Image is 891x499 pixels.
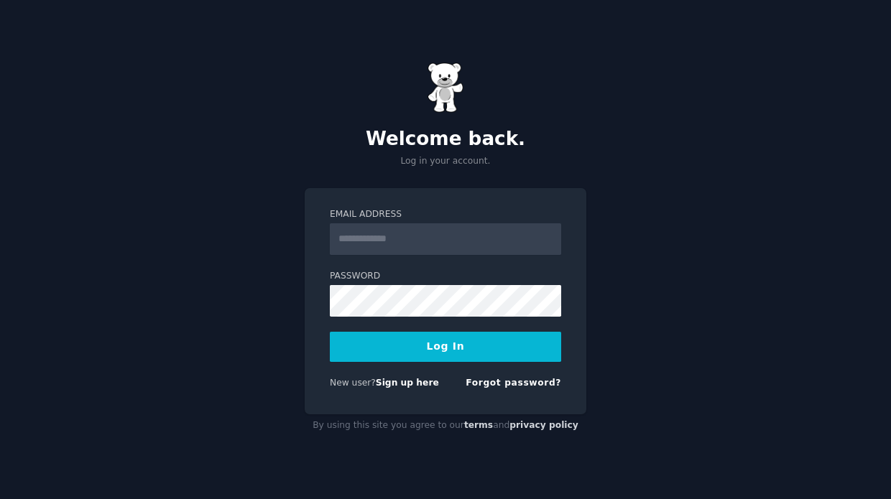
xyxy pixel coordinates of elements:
[466,378,561,388] a: Forgot password?
[330,270,561,283] label: Password
[330,208,561,221] label: Email Address
[376,378,439,388] a: Sign up here
[305,128,586,151] h2: Welcome back.
[330,378,376,388] span: New user?
[330,332,561,362] button: Log In
[428,62,463,113] img: Gummy Bear
[305,155,586,168] p: Log in your account.
[464,420,493,430] a: terms
[305,414,586,437] div: By using this site you agree to our and
[509,420,578,430] a: privacy policy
